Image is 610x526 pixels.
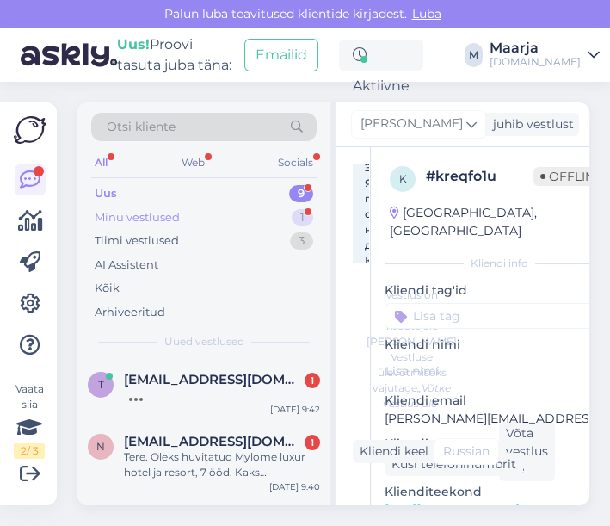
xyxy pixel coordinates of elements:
a: [URL][DOMAIN_NAME] [385,502,520,517]
span: n [96,440,105,453]
div: Uus [95,185,117,202]
span: Offline [533,167,609,186]
span: Otsi kliente [107,118,176,136]
span: Uued vestlused [164,334,244,350]
div: Aktiivne [339,40,423,71]
div: Minu vestlused [95,209,180,226]
div: 9 [289,185,313,202]
div: Proovi tasuta juba täna: [117,34,237,76]
span: k [399,172,407,185]
div: # kreqfo1u [426,166,533,187]
div: Vaata siia [14,381,45,459]
span: nele776@hotmail.com [124,434,303,449]
div: 1 [305,373,320,388]
input: Lisa nimi [385,362,595,381]
div: [DATE] 9:42 [270,403,320,416]
span: Luba [407,6,447,22]
div: Küsi telefoninumbrit [385,453,523,476]
div: Tere. Oleks huvitatud Mylome luxur hotel ja resort, 7 ööd. Kaks täiskasvanut +1a laps. Reisialgus... [124,449,320,480]
div: Arhiveeritud [95,304,165,321]
div: All [91,152,111,174]
div: 1 [305,435,320,450]
div: Kliendi keel [353,442,428,461]
span: Tiiapaukson@hotmail.com [124,372,303,387]
div: M [465,43,483,67]
span: T [98,378,104,391]
div: AI Assistent [95,257,158,274]
div: 1 [292,209,313,226]
a: Maarja[DOMAIN_NAME] [490,41,600,69]
div: [DATE] 9:40 [269,480,320,493]
span: [PERSON_NAME] [360,114,463,133]
div: 3 [290,232,313,250]
div: Socials [274,152,317,174]
div: juhib vestlust [486,115,574,133]
div: 2 / 3 [14,443,45,459]
b: Uus! [117,36,150,53]
div: [GEOGRAPHIC_DATA], [GEOGRAPHIC_DATA] [390,204,597,240]
span: Russian [443,442,490,461]
img: Askly Logo [14,116,46,144]
div: Maarja [490,41,581,55]
div: Tiimi vestlused [95,232,179,250]
div: Kõik [95,280,120,297]
button: Emailid [244,39,318,71]
div: Web [178,152,208,174]
div: [DOMAIN_NAME] [490,55,581,69]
